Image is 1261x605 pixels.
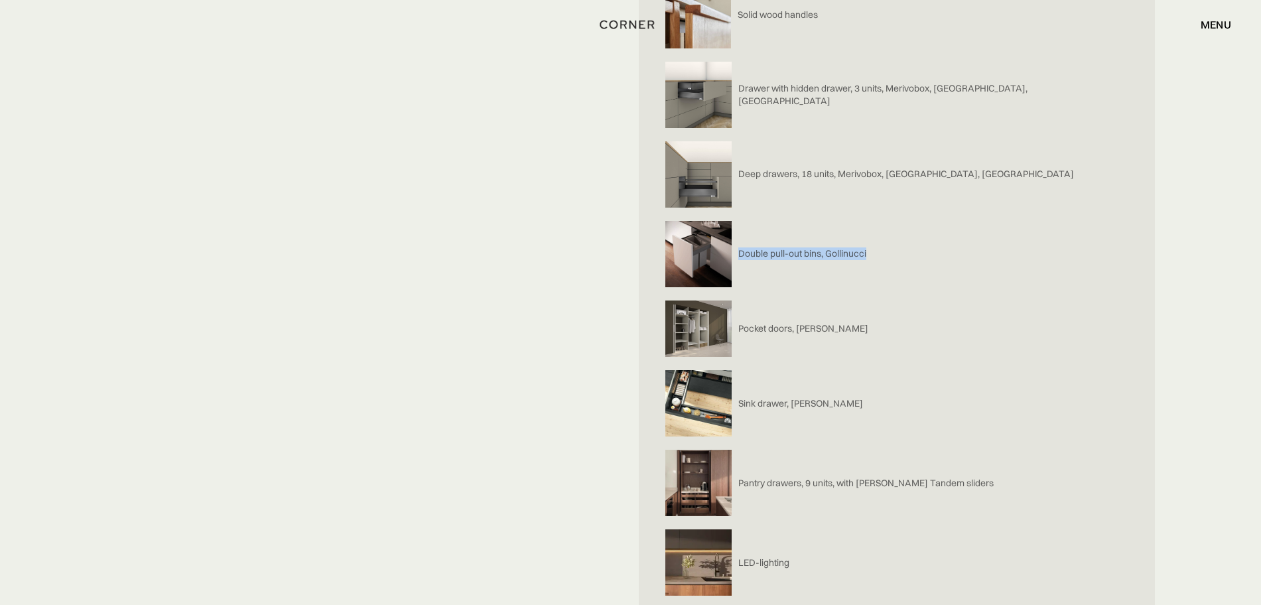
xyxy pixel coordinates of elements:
[738,477,994,490] p: Pantry drawers, 9 units, with [PERSON_NAME] Tandem sliders
[738,247,866,260] p: Double pull-out bins, Gollinucci
[1201,19,1231,30] div: menu
[738,322,868,335] p: Pocket doors, [PERSON_NAME]
[732,322,868,335] a: Pocket doors, [PERSON_NAME]
[732,168,1074,180] a: Deep drawers, 18 units, Merivobox, [GEOGRAPHIC_DATA], [GEOGRAPHIC_DATA]
[732,82,1108,107] a: Drawer with hidden drawer, 3 units, Merivobox, [GEOGRAPHIC_DATA], [GEOGRAPHIC_DATA]
[738,168,1074,180] p: Deep drawers, 18 units, Merivobox, [GEOGRAPHIC_DATA], [GEOGRAPHIC_DATA]
[585,16,676,33] a: home
[732,247,866,260] a: Double pull-out bins, Gollinucci
[738,557,789,569] p: LED-lighting
[738,82,1108,107] p: Drawer with hidden drawer, 3 units, Merivobox, [GEOGRAPHIC_DATA], [GEOGRAPHIC_DATA]
[738,397,863,410] p: Sink drawer, [PERSON_NAME]
[1187,13,1231,36] div: menu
